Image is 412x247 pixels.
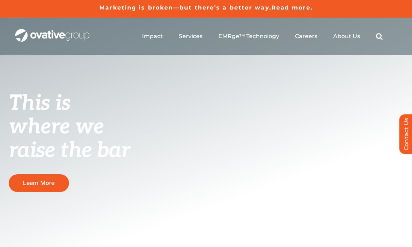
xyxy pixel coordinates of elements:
a: OG_Full_horizontal_WHT [15,28,89,35]
a: Services [179,33,202,40]
a: Read more. [271,4,313,11]
nav: Menu [142,25,383,48]
a: Marketing is broken—but there’s a better way. [99,4,271,11]
span: This is [9,91,70,116]
span: where we raise the bar [9,114,130,163]
span: Learn More [23,180,54,186]
a: Careers [295,33,317,40]
a: About Us [333,33,360,40]
a: Impact [142,33,163,40]
a: Learn More [9,174,69,192]
a: EMRge™ Technology [218,33,279,40]
a: Search [376,33,383,40]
